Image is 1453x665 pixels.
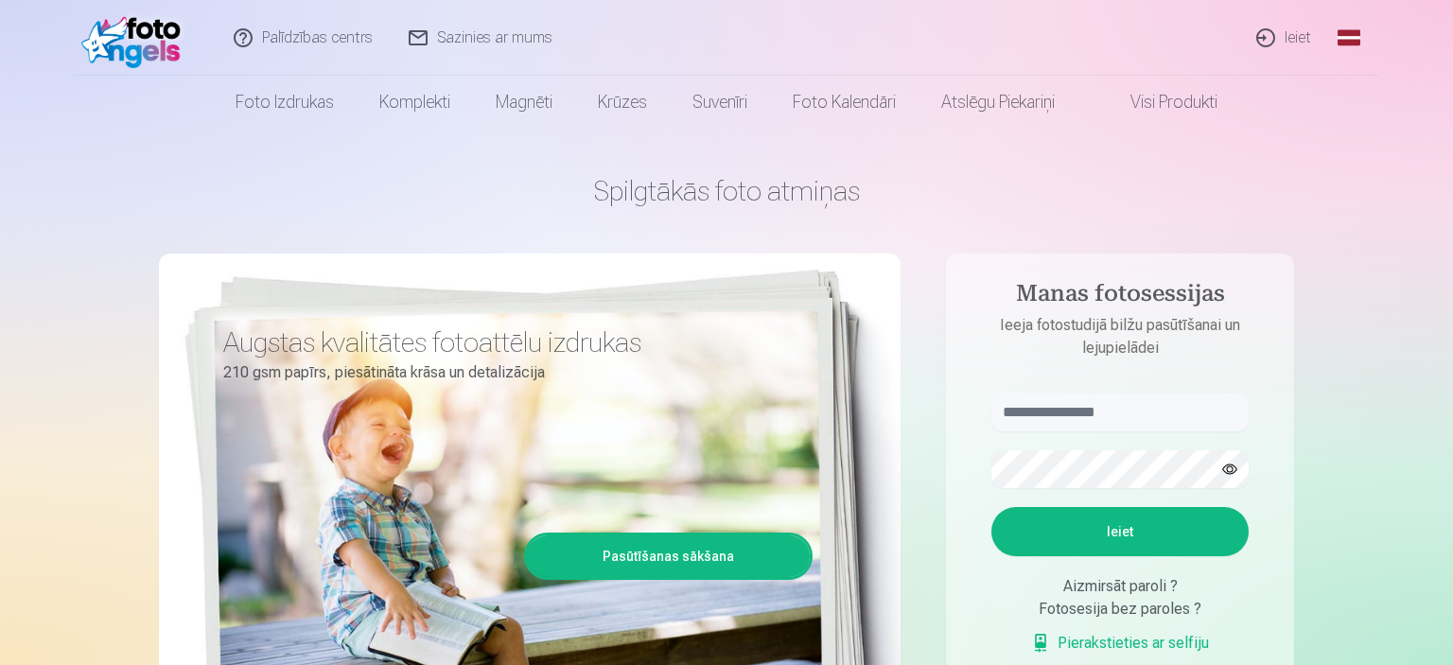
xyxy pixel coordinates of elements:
a: Suvenīri [670,76,770,129]
h4: Manas fotosessijas [972,280,1268,314]
p: 210 gsm papīrs, piesātināta krāsa un detalizācija [223,359,798,386]
a: Krūzes [575,76,670,129]
a: Visi produkti [1077,76,1240,129]
a: Foto kalendāri [770,76,919,129]
a: Komplekti [357,76,473,129]
a: Foto izdrukas [213,76,357,129]
h3: Augstas kvalitātes fotoattēlu izdrukas [223,325,798,359]
a: Pasūtīšanas sākšana [527,535,810,577]
h1: Spilgtākās foto atmiņas [159,174,1294,208]
a: Atslēgu piekariņi [919,76,1077,129]
button: Ieiet [991,507,1249,556]
div: Aizmirsāt paroli ? [991,575,1249,598]
img: /fa1 [81,8,190,68]
div: Fotosesija bez paroles ? [991,598,1249,621]
a: Magnēti [473,76,575,129]
p: Ieeja fotostudijā bilžu pasūtīšanai un lejupielādei [972,314,1268,359]
a: Pierakstieties ar selfiju [1031,632,1209,655]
